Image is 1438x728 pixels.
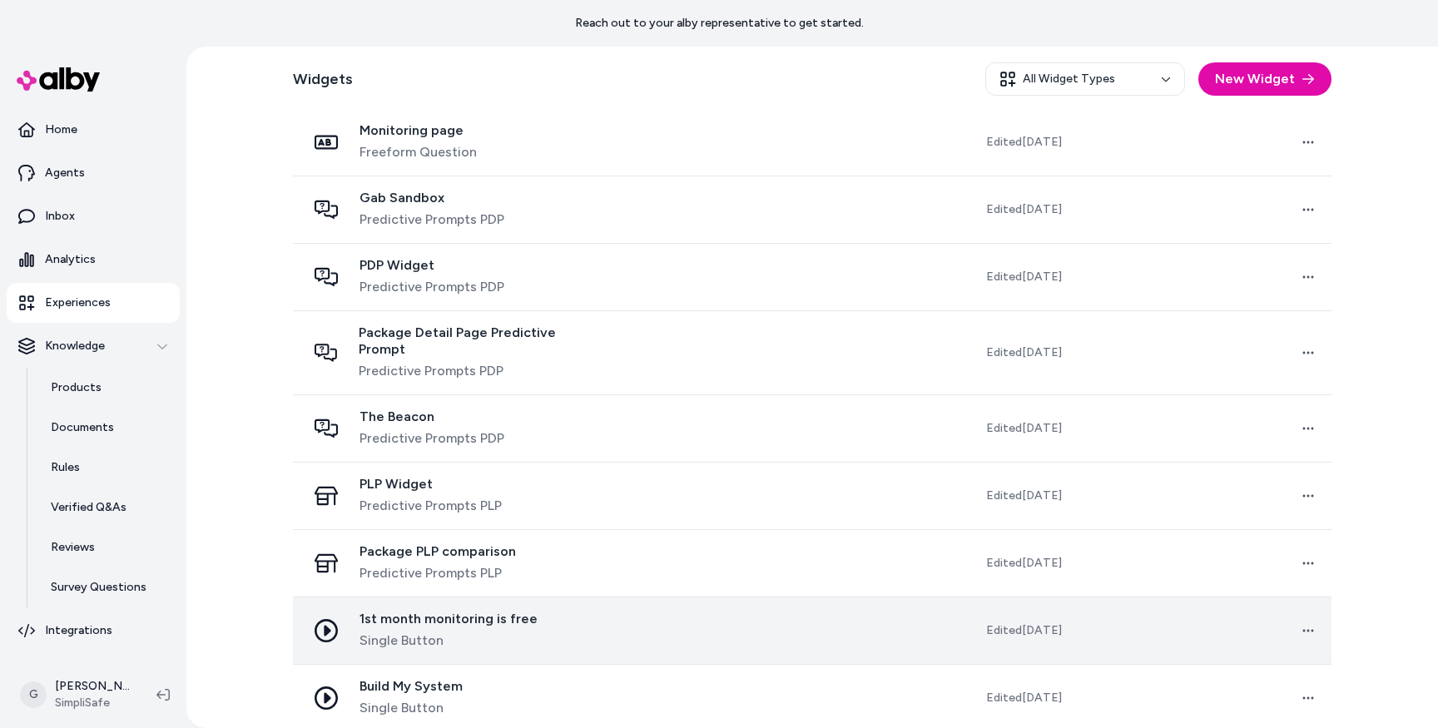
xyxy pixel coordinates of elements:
span: Edited [DATE] [986,269,1062,285]
span: Single Button [359,698,463,718]
img: alby Logo [17,67,100,92]
span: Edited [DATE] [986,201,1062,218]
p: Home [45,121,77,138]
span: Freeform Question [359,142,477,162]
a: Survey Questions [34,567,180,607]
span: 1st month monitoring is free [359,611,538,627]
p: Analytics [45,251,96,268]
p: Reviews [51,539,95,556]
p: Knowledge [45,338,105,354]
p: Agents [45,165,85,181]
p: Products [51,379,102,396]
span: Monitoring page [359,122,477,139]
span: Edited [DATE] [986,344,1062,361]
p: Documents [51,419,114,436]
a: Analytics [7,240,180,280]
span: Gab Sandbox [359,190,504,206]
span: Package Detail Page Predictive Prompt [359,324,596,358]
button: G[PERSON_NAME]SimpliSafe [10,668,143,721]
p: Inbox [45,208,75,225]
a: Home [7,110,180,150]
span: Predictive Prompts PLP [359,563,516,583]
span: PLP Widget [359,476,502,493]
span: Edited [DATE] [986,134,1062,151]
p: Integrations [45,622,112,639]
span: Edited [DATE] [986,690,1062,706]
h2: Widgets [293,67,353,91]
a: Integrations [7,611,180,651]
span: Predictive Prompts PDP [359,361,596,381]
span: The Beacon [359,409,504,425]
a: Rules [34,448,180,488]
button: Knowledge [7,326,180,366]
a: Inbox [7,196,180,236]
button: All Widget Types [985,62,1185,96]
a: Products [34,368,180,408]
p: Reach out to your alby representative to get started. [575,15,864,32]
span: Predictive Prompts PDP [359,210,504,230]
span: PDP Widget [359,257,504,274]
button: New Widget [1198,62,1331,96]
a: Verified Q&As [34,488,180,527]
p: Survey Questions [51,579,146,596]
p: Verified Q&As [51,499,126,516]
p: [PERSON_NAME] [55,678,130,695]
span: Package PLP comparison [359,543,516,560]
a: Agents [7,153,180,193]
span: Predictive Prompts PLP [359,496,502,516]
span: Edited [DATE] [986,420,1062,437]
a: Reviews [34,527,180,567]
span: Edited [DATE] [986,488,1062,504]
span: Build My System [359,678,463,695]
p: Rules [51,459,80,476]
span: Single Button [359,631,538,651]
span: Edited [DATE] [986,555,1062,572]
span: SimpliSafe [55,695,130,711]
p: Experiences [45,295,111,311]
a: Experiences [7,283,180,323]
span: Predictive Prompts PDP [359,277,504,297]
a: Documents [34,408,180,448]
span: Edited [DATE] [986,622,1062,639]
span: G [20,681,47,708]
span: Predictive Prompts PDP [359,428,504,448]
